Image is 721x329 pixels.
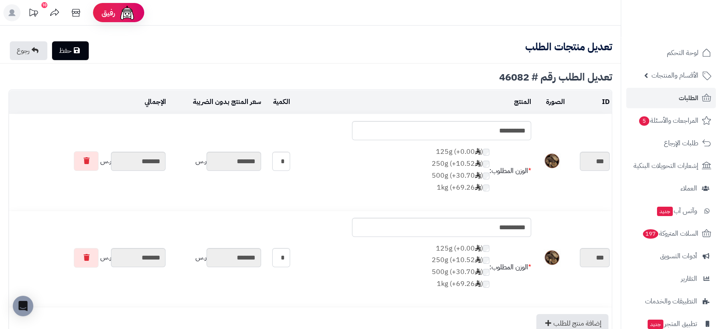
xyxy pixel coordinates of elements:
[483,161,489,167] input: 250g (+10.52)
[11,151,166,171] div: ر.س
[170,152,261,171] div: ر.س
[639,116,649,126] span: 5
[483,269,489,276] input: 500g (+30.70)
[626,246,716,266] a: أدوات التسويق
[626,43,716,63] a: لوحة التحكم
[483,281,489,288] input: 1kg (+69.26)
[626,133,716,153] a: طلبات الإرجاع
[483,173,489,179] input: 500g (+30.70)
[483,185,489,191] input: 1kg (+69.26)
[651,69,698,81] span: الأقسام والمنتجات
[656,205,697,217] span: وآتس آب
[432,159,489,169] label: 250g (+10.52 )
[432,183,489,193] label: 1kg (+69.26 )
[533,90,567,114] td: الصورة
[9,72,612,82] div: تعديل الطلب رقم # 46082
[102,8,115,18] span: رفيق
[626,110,716,131] a: المراجعات والأسئلة5
[544,153,561,170] img: 1679157509-Ferula-40x40.jpg
[489,237,531,298] td: الوزن المطلوب:
[432,255,489,265] label: 250g (+10.52 )
[626,178,716,199] a: العملاء
[643,229,658,239] span: 197
[626,291,716,312] a: التطبيقات والخدمات
[626,88,716,108] a: الطلبات
[642,228,698,240] span: السلات المتروكة
[626,223,716,244] a: السلات المتروكة197
[657,207,673,216] span: جديد
[11,248,166,268] div: ر.س
[10,41,47,60] a: رجوع
[41,2,47,8] div: 10
[432,279,489,289] label: 1kg (+69.26 )
[432,267,489,277] label: 500g (+30.70 )
[634,160,698,172] span: إشعارات التحويلات البنكية
[432,244,489,254] label: 125g (+0.00 )
[23,4,44,23] a: تحديثات المنصة
[525,39,612,55] b: تعديل منتجات الطلب
[638,115,698,127] span: المراجعات والأسئلة
[9,90,168,114] td: الإجمالي
[626,201,716,221] a: وآتس آبجديد
[626,268,716,289] a: التقارير
[660,250,697,262] span: أدوات التسويق
[292,90,533,114] td: المنتج
[432,147,489,157] label: 125g (+0.00 )
[680,182,697,194] span: العملاء
[645,295,697,307] span: التطبيقات والخدمات
[681,273,697,285] span: التقارير
[667,47,698,59] span: لوحة التحكم
[483,257,489,264] input: 250g (+10.52)
[263,90,292,114] td: الكمية
[663,23,713,40] img: logo-2.png
[567,90,612,114] td: ID
[170,248,261,267] div: ر.س
[432,171,489,181] label: 500g (+30.70 )
[119,4,136,21] img: ai-face.png
[168,90,263,114] td: سعر المنتج بدون الضريبة
[52,41,89,60] a: حفظ
[648,320,663,329] span: جديد
[664,137,698,149] span: طلبات الإرجاع
[483,149,489,156] input: 125g (+0.00)
[626,156,716,176] a: إشعارات التحويلات البنكية
[489,140,531,201] td: الوزن المطلوب:
[13,296,33,316] div: Open Intercom Messenger
[544,249,561,266] img: 1679157509-Ferula-40x40.jpg
[483,245,489,252] input: 125g (+0.00)
[679,92,698,104] span: الطلبات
